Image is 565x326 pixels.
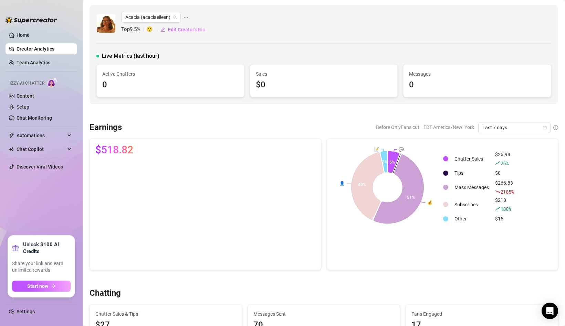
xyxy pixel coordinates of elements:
[495,215,514,222] div: $15
[51,284,56,289] span: arrow-right
[411,310,552,318] span: Fans Engaged
[47,77,58,87] img: AI Chatter
[17,43,72,54] a: Creator Analytics
[553,125,558,130] span: info-circle
[9,133,14,138] span: thunderbolt
[501,206,511,212] span: 188 %
[12,281,71,292] button: Start nowarrow-right
[160,24,206,35] button: Edit Creator's Bio
[102,52,159,60] span: Live Metrics (last hour)
[423,122,474,132] span: EDT America/New_York
[17,309,35,314] a: Settings
[17,60,50,65] a: Team Analytics
[12,260,71,274] span: Share your link and earn unlimited rewards
[27,283,48,289] span: Start now
[501,188,514,195] span: 2185 %
[23,241,71,255] strong: Unlock $100 AI Credits
[184,12,188,23] span: ellipsis
[452,196,492,213] td: Subscribes
[168,27,205,32] span: Edit Creator's Bio
[399,146,404,152] text: 💬
[427,200,432,205] text: 💰
[125,12,177,22] span: Acacia (acaciaeileen)
[376,122,419,132] span: Before OnlyFans cut
[495,206,500,211] span: rise
[173,15,177,19] span: team
[121,25,146,34] span: Top 9.5 %
[102,78,239,91] div: 0
[495,161,500,165] span: rise
[95,144,133,155] span: $518.82
[10,80,44,87] span: Izzy AI Chatter
[495,196,514,213] div: $210
[90,122,122,133] h3: Earnings
[542,303,558,319] div: Open Intercom Messenger
[146,25,160,34] span: 🙂
[97,14,115,33] img: Acacia
[160,27,165,32] span: edit
[409,70,545,78] span: Messages
[482,122,546,133] span: Last 7 days
[12,244,19,251] span: gift
[495,169,514,177] div: $0
[543,126,547,130] span: calendar
[452,168,492,178] td: Tips
[339,181,345,186] text: 👤
[409,78,545,91] div: 0
[17,115,52,121] a: Chat Monitoring
[374,146,379,151] text: 📝
[95,310,236,318] span: Chatter Sales & Tips
[256,78,392,91] div: $0
[17,130,65,141] span: Automations
[256,70,392,78] span: Sales
[17,93,34,99] a: Content
[253,310,394,318] span: Messages Sent
[17,104,29,110] a: Setup
[17,32,30,38] a: Home
[452,151,492,167] td: Chatter Sales
[17,144,65,155] span: Chat Copilot
[17,164,63,170] a: Discover Viral Videos
[452,214,492,224] td: Other
[9,147,13,152] img: Chat Copilot
[6,17,57,23] img: logo-BBDzfeDw.svg
[452,179,492,196] td: Mass Messages
[90,288,121,299] h3: Chatting
[495,179,514,196] div: $266.83
[102,70,239,78] span: Active Chatters
[495,189,500,194] span: fall
[495,151,514,167] div: $26.98
[501,160,509,166] span: 25 %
